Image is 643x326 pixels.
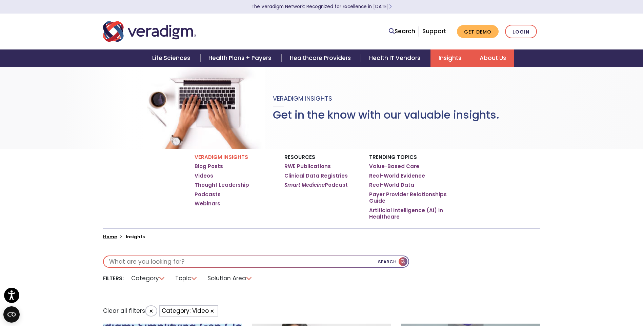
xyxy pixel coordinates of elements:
[103,305,157,318] li: Clear all filters
[389,27,415,36] a: Search
[103,233,117,240] a: Home
[430,49,471,67] a: Insights
[369,191,449,204] a: Payer Provider Relationships Guide
[361,49,430,67] a: Health IT Vendors
[284,163,331,170] a: RWE Publications
[103,20,196,43] img: Veradigm logo
[195,163,223,170] a: Blog Posts
[369,172,425,179] a: Real-World Evidence
[273,108,499,121] h1: Get in the know with our valuable insights.
[3,306,20,323] button: Open CMP widget
[171,273,202,284] li: Topic
[369,182,414,188] a: Real-World Data
[195,172,213,179] a: Videos
[378,256,408,267] button: Search
[252,3,392,10] a: The Veradigm Network: Recognized for Excellence in [DATE]Learn More
[284,172,348,179] a: Clinical Data Registries
[104,256,408,267] input: What are you looking for?
[273,94,332,103] span: Veradigm Insights
[457,25,499,38] a: Get Demo
[127,273,169,284] li: Category
[159,305,218,317] button: Category: Video
[284,182,348,188] a: Smart MedicinePodcast
[103,275,124,282] li: Filters:
[389,3,392,10] span: Learn More
[282,49,361,67] a: Healthcare Providers
[195,191,221,198] a: Podcasts
[471,49,514,67] a: About Us
[203,273,257,284] li: Solution Area
[195,200,220,207] a: Webinars
[195,182,249,188] a: Thought Leadership
[200,49,281,67] a: Health Plans + Payers
[284,181,325,188] em: Smart Medicine
[505,25,537,39] a: Login
[144,49,200,67] a: Life Sciences
[369,207,449,220] a: Artificial Intelligence (AI) in Healthcare
[422,27,446,35] a: Support
[369,163,419,170] a: Value-Based Care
